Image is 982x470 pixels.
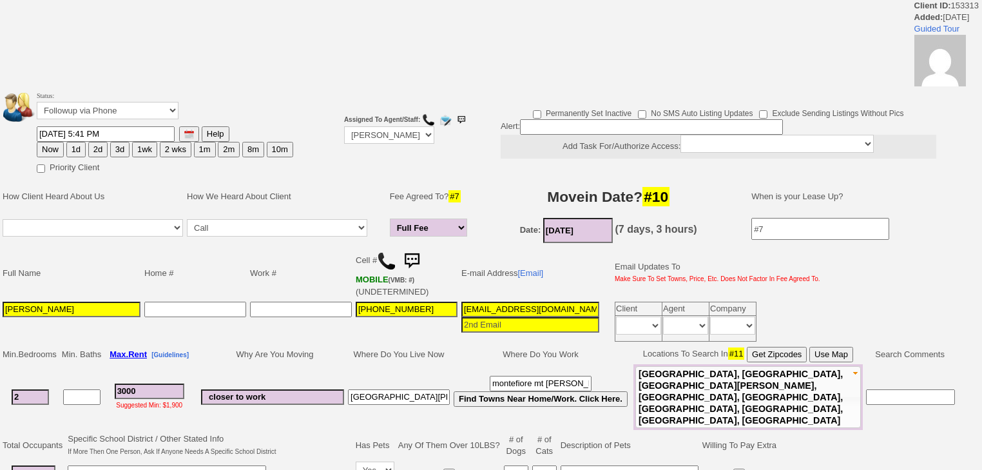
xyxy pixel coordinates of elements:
a: Guided Tour [914,24,960,34]
img: [calendar icon] [184,130,194,139]
span: #11 [728,348,745,360]
img: call.png [377,251,396,271]
font: (VMB: #) [389,277,415,284]
button: 1d [66,142,86,157]
font: Make Sure To Set Towns, Price, Etc. Does Not Factor In Fee Agreed To. [615,275,820,282]
label: Permanently Set Inactive [533,104,631,119]
span: #7 [448,190,460,202]
font: If More Then One Person, Ask If Anyone Needs A Specific School District [68,448,276,455]
td: Specific School District / Other Stated Info [66,431,278,460]
b: AT&T Wireless [356,275,414,284]
span: Bedrooms [19,349,57,359]
td: Company [709,302,756,316]
input: #7 [751,218,889,240]
img: compose_email.png [439,113,452,126]
label: No SMS Auto Listing Updates [638,104,753,119]
center: Add Task For/Authorize Access: [501,135,936,159]
b: Assigned To Agent/Staff: [344,116,420,123]
td: Home # [142,246,248,300]
td: Cell # (UNDETERMINED) [354,246,459,300]
td: Email Updates To [605,246,822,300]
button: 1wk [132,142,157,157]
button: 10m [267,142,293,157]
h3: Movein Date? [480,185,736,208]
input: Permanently Set Inactive [533,110,541,119]
td: Has Pets [354,431,396,460]
button: 8m [242,142,264,157]
td: # of Dogs [502,431,530,460]
b: Max. [110,349,147,359]
td: How Client Heard About Us [1,177,185,216]
input: Exclude Sending Listings Without Pics [759,110,767,119]
input: 2nd Email [461,317,599,333]
span: #10 [642,187,669,206]
td: Willing To Pay Extra [700,431,778,460]
font: Status: [37,92,178,116]
td: Where Do You Live Now [346,345,452,364]
nobr: Locations To Search In [643,349,853,358]
span: Rent [128,349,147,359]
a: [Email] [517,268,543,278]
button: Now [37,142,64,157]
b: Added: [914,12,943,22]
input: #1 [12,389,49,405]
button: Get Zipcodes [747,347,807,362]
td: Full Name [1,246,142,300]
td: When is your Lease Up? [738,177,958,216]
button: 2m [218,142,240,157]
button: 2 wks [160,142,191,157]
td: Where Do You Work [452,345,630,364]
img: e0c836c94423b1214ee997382a61a944 [914,35,966,86]
label: Exclude Sending Listings Without Pics [759,104,903,119]
b: Date: [520,225,541,235]
td: Work # [248,246,354,300]
button: Help [202,126,229,142]
input: No SMS Auto Listing Updates [638,110,646,119]
td: Search Comments [863,345,958,364]
button: 1m [194,142,216,157]
td: E-mail Address [459,246,601,300]
font: Suggested Min: $1,900 [116,402,182,409]
input: #8 [348,389,450,405]
img: sms.png [399,248,425,274]
img: call.png [422,113,435,126]
input: #3 [115,384,184,399]
td: Min. [1,345,60,364]
td: Min. Baths [60,345,103,364]
b: Client ID: [914,1,951,10]
td: Why Are You Moving [199,345,346,364]
span: [GEOGRAPHIC_DATA], [GEOGRAPHIC_DATA], [GEOGRAPHIC_DATA][PERSON_NAME], [GEOGRAPHIC_DATA], [GEOGRAP... [639,369,843,426]
input: #6 [201,389,344,405]
input: 1st Email - Question #0 [461,302,599,317]
input: #9 [490,376,592,391]
td: Agent [662,302,709,316]
b: [Guidelines] [151,351,189,358]
button: Use Map [809,347,853,362]
td: Fee Agreed To? [388,177,473,216]
td: # of Cats [530,431,559,460]
img: people.png [3,93,42,122]
font: MOBILE [356,275,389,284]
label: Priority Client [37,159,99,173]
button: Find Towns Near Home/Work. Click Here. [454,391,628,407]
button: 2d [88,142,108,157]
b: (7 days, 3 hours) [615,224,697,235]
td: Any Of Them Over 10LBS? [396,431,502,460]
button: [GEOGRAPHIC_DATA], [GEOGRAPHIC_DATA], [GEOGRAPHIC_DATA][PERSON_NAME], [GEOGRAPHIC_DATA], [GEOGRAP... [635,366,861,428]
div: Alert: [501,119,936,159]
button: 3d [110,142,130,157]
td: Client [615,302,662,316]
img: sms.png [455,113,468,126]
td: Description of Pets [559,431,700,460]
a: [Guidelines] [151,349,189,359]
td: Total Occupants [1,431,66,460]
td: How We Heard About Client [185,177,382,216]
input: Priority Client [37,164,45,173]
